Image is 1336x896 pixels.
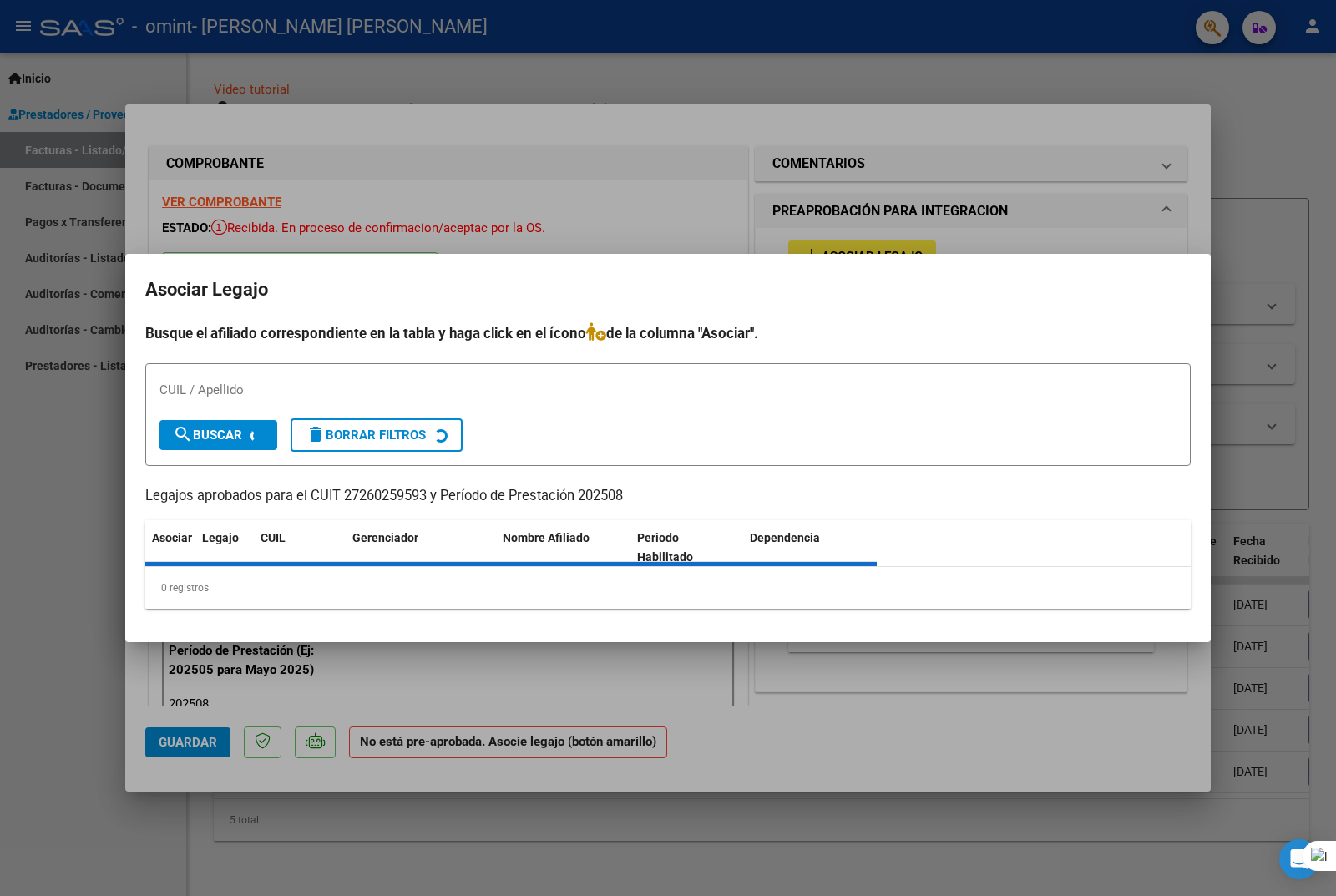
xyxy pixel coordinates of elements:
[743,520,878,575] datatable-header-cell: Dependencia
[202,531,239,544] span: Legajo
[261,531,286,544] span: CUIL
[630,520,743,575] datatable-header-cell: Periodo Habilitado
[352,531,418,544] span: Gerenciador
[159,420,277,450] button: Buscar
[254,520,346,575] datatable-header-cell: CUIL
[503,531,590,544] span: Nombre Afiliado
[306,428,426,443] span: Borrar Filtros
[750,531,820,544] span: Dependencia
[291,418,463,452] button: Borrar Filtros
[637,531,693,564] span: Periodo Habilitado
[173,428,242,443] span: Buscar
[346,520,496,575] datatable-header-cell: Gerenciador
[306,424,326,444] mat-icon: delete
[145,322,1191,344] h4: Busque el afiliado correspondiente en la tabla y haga click en el ícono de la columna "Asociar".
[152,531,192,544] span: Asociar
[1279,839,1319,879] div: Open Intercom Messenger
[145,274,1191,306] h2: Asociar Legajo
[496,520,630,575] datatable-header-cell: Nombre Afiliado
[145,486,1191,507] p: Legajos aprobados para el CUIT 27260259593 y Período de Prestación 202508
[145,567,1191,609] div: 0 registros
[173,424,193,444] mat-icon: search
[145,520,195,575] datatable-header-cell: Asociar
[195,520,254,575] datatable-header-cell: Legajo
